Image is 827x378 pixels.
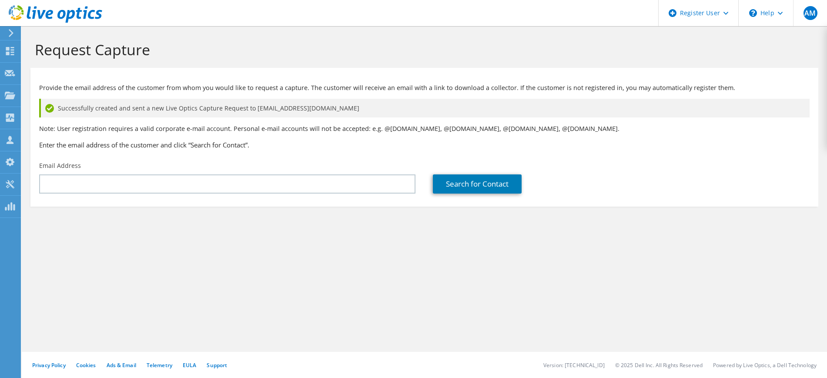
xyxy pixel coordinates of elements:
[147,361,172,369] a: Telemetry
[58,104,359,113] span: Successfully created and sent a new Live Optics Capture Request to [EMAIL_ADDRESS][DOMAIN_NAME]
[32,361,66,369] a: Privacy Policy
[39,161,81,170] label: Email Address
[713,361,817,369] li: Powered by Live Optics, a Dell Technology
[107,361,136,369] a: Ads & Email
[804,6,817,20] span: AM
[76,361,96,369] a: Cookies
[183,361,196,369] a: EULA
[615,361,703,369] li: © 2025 Dell Inc. All Rights Reserved
[39,83,810,93] p: Provide the email address of the customer from whom you would like to request a capture. The cust...
[39,140,810,150] h3: Enter the email address of the customer and click “Search for Contact”.
[39,124,810,134] p: Note: User registration requires a valid corporate e-mail account. Personal e-mail accounts will ...
[543,361,605,369] li: Version: [TECHNICAL_ID]
[749,9,757,17] svg: \n
[35,40,810,59] h1: Request Capture
[433,174,522,194] a: Search for Contact
[207,361,227,369] a: Support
